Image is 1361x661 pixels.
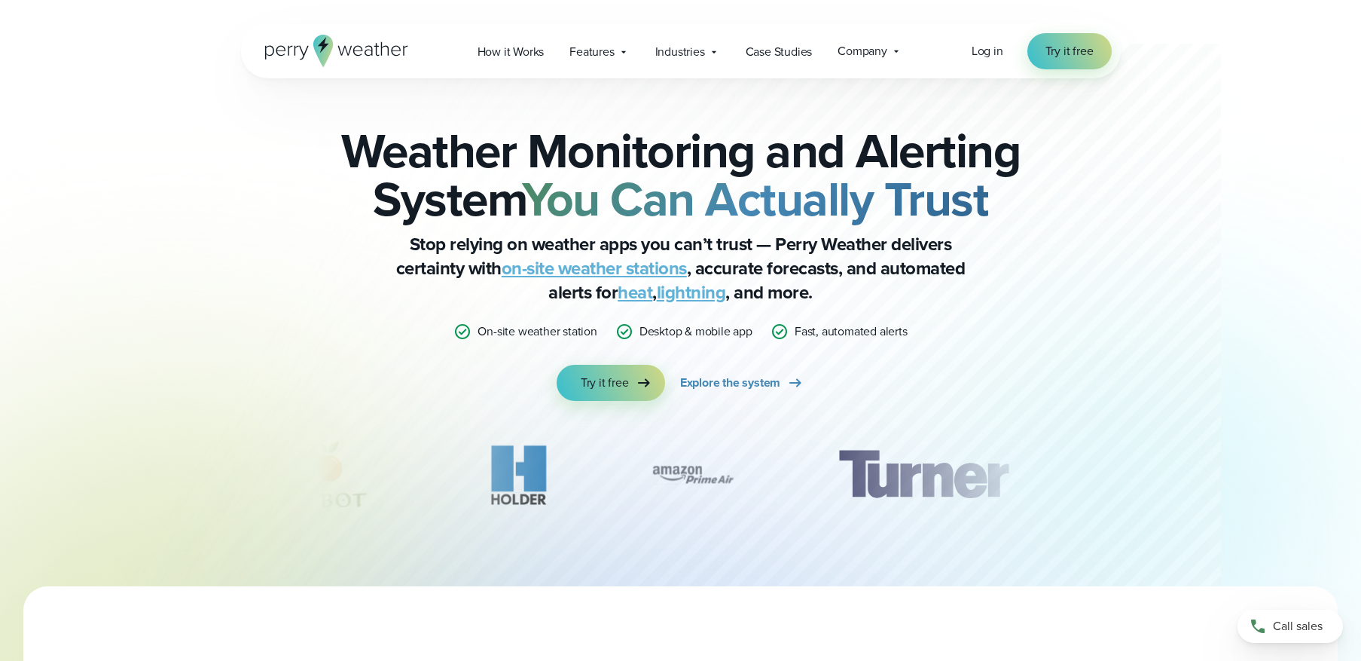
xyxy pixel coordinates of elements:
p: Stop relying on weather apps you can’t trust — Perry Weather delivers certainty with , accurate f... [380,232,982,304]
p: On-site weather station [478,323,597,341]
a: Try it free [557,365,665,401]
span: Call sales [1273,617,1323,635]
span: Case Studies [746,43,813,61]
a: Case Studies [733,36,825,67]
div: 10 of 12 [260,437,398,513]
span: Explore the system [680,374,780,392]
span: How it Works [478,43,545,61]
a: heat [618,279,652,306]
a: Log in [972,42,1003,60]
img: Amazon-Air-logo.svg [642,437,744,513]
a: on-site weather stations [502,255,687,282]
h2: Weather Monitoring and Alerting System [316,127,1045,223]
a: Try it free [1027,33,1112,69]
span: Try it free [1045,42,1094,60]
a: Call sales [1237,610,1343,643]
div: 1 of 12 [816,437,1030,513]
p: Fast, automated alerts [795,323,908,341]
a: lightning [657,279,726,306]
p: Desktop & mobile app [639,323,752,341]
div: slideshow [316,437,1045,520]
span: Industries [655,43,705,61]
img: Turner-Construction_1.svg [816,437,1030,513]
img: Holder.svg [470,437,569,513]
span: Features [569,43,614,61]
a: How it Works [465,36,557,67]
div: 12 of 12 [642,437,744,513]
img: Cabot-Citrus-Farms.svg [260,437,398,513]
span: Company [838,42,887,60]
span: Try it free [581,374,629,392]
a: Explore the system [680,365,804,401]
div: 11 of 12 [470,437,569,513]
strong: You Can Actually Trust [522,164,988,234]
